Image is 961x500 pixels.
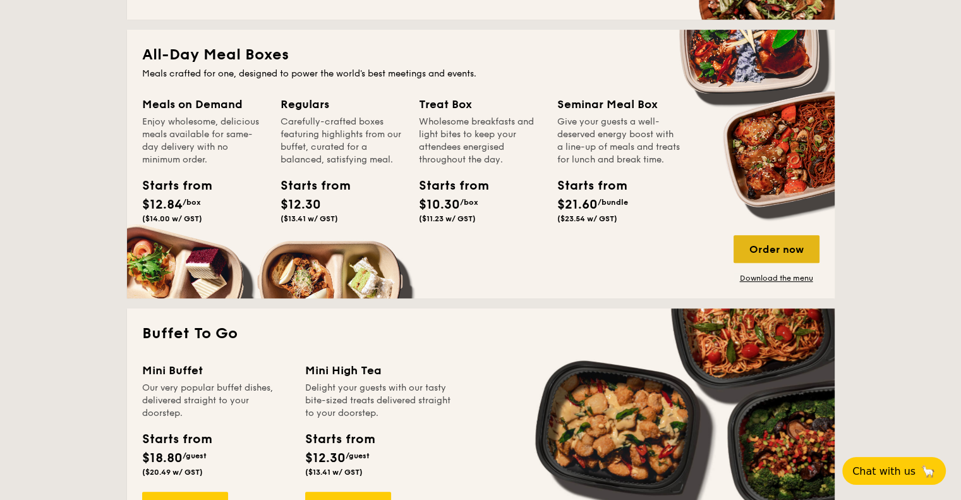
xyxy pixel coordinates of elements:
[557,176,614,195] div: Starts from
[142,197,183,212] span: $12.84
[142,68,819,80] div: Meals crafted for one, designed to power the world's best meetings and events.
[557,116,680,166] div: Give your guests a well-deserved energy boost with a line-up of meals and treats for lunch and br...
[281,116,404,166] div: Carefully-crafted boxes featuring highlights from our buffet, curated for a balanced, satisfying ...
[734,273,819,283] a: Download the menu
[142,214,202,223] span: ($14.00 w/ GST)
[142,176,199,195] div: Starts from
[419,116,542,166] div: Wholesome breakfasts and light bites to keep your attendees energised throughout the day.
[419,214,476,223] span: ($11.23 w/ GST)
[305,430,374,449] div: Starts from
[142,116,265,166] div: Enjoy wholesome, delicious meals available for same-day delivery with no minimum order.
[305,451,346,466] span: $12.30
[142,362,290,379] div: Mini Buffet
[183,198,201,207] span: /box
[598,198,628,207] span: /bundle
[281,214,338,223] span: ($13.41 w/ GST)
[142,430,211,449] div: Starts from
[734,235,819,263] div: Order now
[852,465,916,477] span: Chat with us
[557,214,617,223] span: ($23.54 w/ GST)
[346,451,370,460] span: /guest
[419,197,460,212] span: $10.30
[142,468,203,477] span: ($20.49 w/ GST)
[842,457,946,485] button: Chat with us🦙
[557,95,680,113] div: Seminar Meal Box
[142,382,290,420] div: Our very popular buffet dishes, delivered straight to your doorstep.
[460,198,478,207] span: /box
[305,468,363,477] span: ($13.41 w/ GST)
[142,324,819,344] h2: Buffet To Go
[142,45,819,65] h2: All-Day Meal Boxes
[921,464,936,479] span: 🦙
[419,176,476,195] div: Starts from
[281,176,337,195] div: Starts from
[142,95,265,113] div: Meals on Demand
[305,362,453,379] div: Mini High Tea
[281,197,321,212] span: $12.30
[183,451,207,460] span: /guest
[305,382,453,420] div: Delight your guests with our tasty bite-sized treats delivered straight to your doorstep.
[142,451,183,466] span: $18.80
[557,197,598,212] span: $21.60
[281,95,404,113] div: Regulars
[419,95,542,113] div: Treat Box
